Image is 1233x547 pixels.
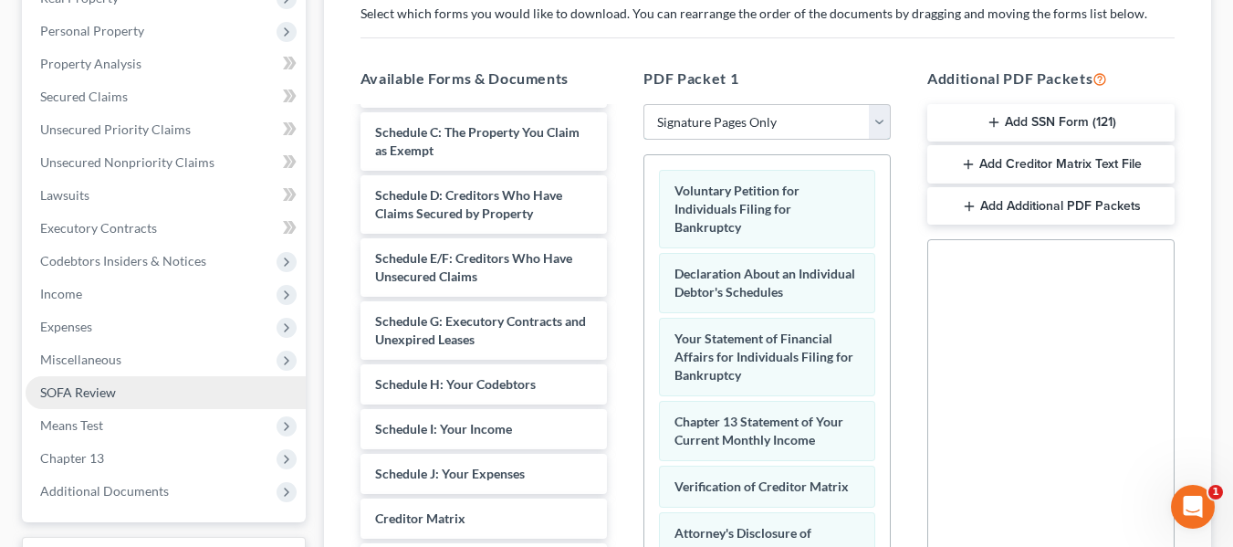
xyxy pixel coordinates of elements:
a: Property Analysis [26,47,306,80]
span: Unsecured Nonpriority Claims [40,154,214,170]
span: Income [40,286,82,301]
span: Lawsuits [40,187,89,203]
span: Means Test [40,417,103,433]
a: Executory Contracts [26,212,306,245]
span: Your Statement of Financial Affairs for Individuals Filing for Bankruptcy [674,331,853,383]
a: Unsecured Priority Claims [26,113,306,146]
span: Schedule C: The Property You Claim as Exempt [375,124,580,158]
span: Miscellaneous [40,352,121,367]
a: Unsecured Nonpriority Claims [26,146,306,179]
span: Declaration About an Individual Debtor's Schedules [674,266,855,300]
h5: Available Forms & Documents [360,68,608,89]
span: Schedule D: Creditors Who Have Claims Secured by Property [375,187,562,221]
span: Executory Contracts [40,220,157,236]
span: Voluntary Petition for Individuals Filing for Bankruptcy [674,183,799,235]
span: Chapter 13 Statement of Your Current Monthly Income [674,414,843,447]
span: Additional Documents [40,483,169,499]
span: Chapter 13 [40,450,104,466]
button: Add Creditor Matrix Text File [927,145,1175,184]
h5: PDF Packet 1 [643,68,891,89]
span: 1 [1208,485,1223,500]
p: Select which forms you would like to download. You can rearrange the order of the documents by dr... [360,5,1175,23]
span: Expenses [40,319,92,334]
span: Codebtors Insiders & Notices [40,253,206,268]
span: Unsecured Priority Claims [40,121,191,137]
span: Schedule J: Your Expenses [375,466,525,481]
span: Schedule G: Executory Contracts and Unexpired Leases [375,313,586,347]
a: SOFA Review [26,376,306,409]
span: Schedule E/F: Creditors Who Have Unsecured Claims [375,250,572,284]
button: Add SSN Form (121) [927,104,1175,142]
button: Add Additional PDF Packets [927,187,1175,226]
a: Secured Claims [26,80,306,113]
h5: Additional PDF Packets [927,68,1175,89]
span: Schedule H: Your Codebtors [375,376,536,392]
span: Property Analysis [40,56,141,71]
span: Creditor Matrix [375,510,465,526]
span: Verification of Creditor Matrix [674,479,849,494]
a: Lawsuits [26,179,306,212]
span: Secured Claims [40,89,128,104]
span: Schedule I: Your Income [375,421,512,437]
span: Personal Property [40,23,144,38]
iframe: Intercom live chat [1171,485,1215,529]
span: SOFA Review [40,384,116,400]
